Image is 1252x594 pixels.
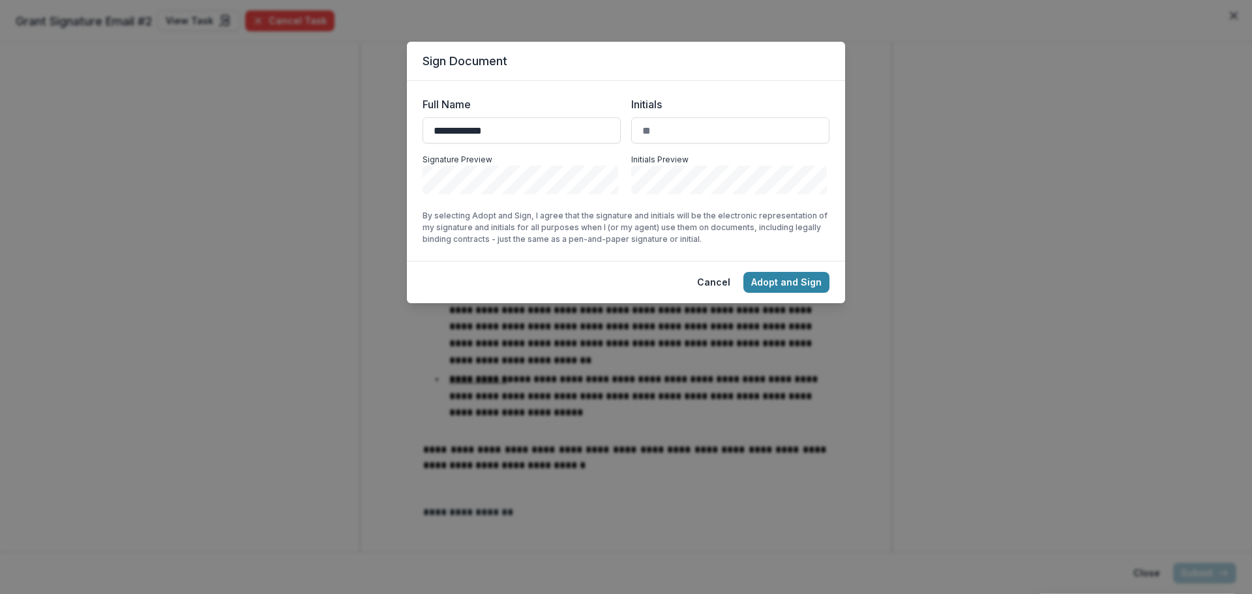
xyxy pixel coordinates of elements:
p: Signature Preview [423,154,621,166]
header: Sign Document [407,42,845,81]
button: Adopt and Sign [743,272,829,293]
button: Cancel [689,272,738,293]
label: Initials [631,97,822,112]
p: Initials Preview [631,154,829,166]
label: Full Name [423,97,613,112]
p: By selecting Adopt and Sign, I agree that the signature and initials will be the electronic repre... [423,210,829,245]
